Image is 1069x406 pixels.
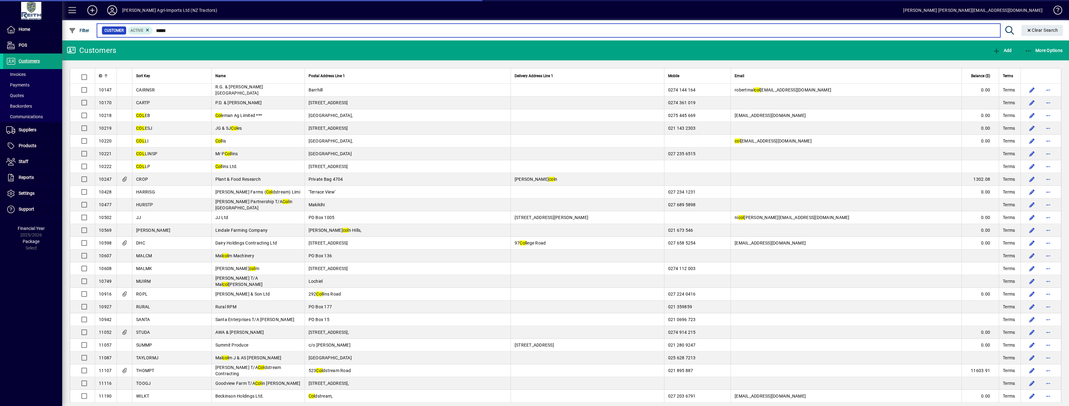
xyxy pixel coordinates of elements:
[215,276,263,287] span: [PERSON_NAME] T/A Mal [PERSON_NAME]
[3,69,62,80] a: Invoices
[309,113,353,118] span: [GEOGRAPHIC_DATA],
[99,100,112,105] span: 10170
[309,279,323,284] span: Lochiel
[223,282,228,287] em: col
[515,177,557,182] span: [PERSON_NAME] n
[309,292,341,296] span: 292 lins Road
[99,355,112,360] span: 11087
[99,304,112,309] span: 10927
[1043,276,1053,286] button: More options
[1043,353,1053,363] button: More options
[309,253,332,258] span: PO Box 136
[309,189,336,194] span: 'Terrace View'
[309,304,332,309] span: PO Box 177
[3,186,62,201] a: Settings
[215,100,262,105] span: P.D. & [PERSON_NAME]
[136,228,170,233] span: [PERSON_NAME]
[136,126,153,131] span: ESJ
[6,93,24,98] span: Quotes
[993,48,1012,53] span: Add
[136,151,145,156] em: COL
[215,365,281,376] span: [PERSON_NAME] T/A dstream Contracting
[1043,85,1053,95] button: More options
[735,72,958,79] div: Email
[215,138,222,143] em: Col
[520,240,526,245] em: Col
[82,5,102,16] button: Add
[668,292,696,296] span: 027 224 0416
[215,266,259,271] span: [PERSON_NAME] m
[903,5,1043,15] div: [PERSON_NAME] [PERSON_NAME][EMAIL_ADDRESS][DOMAIN_NAME]
[215,72,301,79] div: Name
[1003,72,1013,79] span: Terms
[215,253,254,258] span: Mal m Machinery
[668,304,692,309] span: 021 359859
[99,72,102,79] span: ID
[309,330,349,335] span: [STREET_ADDRESS],
[309,215,335,220] span: PO Box 1005
[668,126,696,131] span: 021 143 2303
[215,72,226,79] span: Name
[1003,214,1015,221] span: Terms
[136,126,145,131] em: COL
[136,317,150,322] span: SANTA
[1043,366,1053,376] button: More options
[961,211,999,224] td: 0.00
[1025,48,1063,53] span: More Options
[1003,100,1015,106] span: Terms
[1003,355,1015,361] span: Terms
[131,28,143,33] span: Active
[1003,278,1015,284] span: Terms
[215,343,249,348] span: Summit Produce
[309,317,329,322] span: PO Box 15
[961,390,999,403] td: 0.00
[309,343,351,348] span: c/o [PERSON_NAME]
[1003,291,1015,297] span: Terms
[99,240,112,245] span: 10598
[136,330,150,335] span: STUDA
[1003,176,1015,182] span: Terms
[1043,251,1053,261] button: More options
[961,135,999,147] td: 0.00
[1027,238,1037,248] button: Edit
[668,87,696,92] span: 0274 144 164
[1027,340,1037,350] button: Edit
[1027,366,1037,376] button: Edit
[1043,136,1053,146] button: More options
[1027,200,1037,210] button: Edit
[19,143,36,148] span: Products
[1027,391,1037,401] button: Edit
[1027,136,1037,146] button: Edit
[961,84,999,96] td: 0.00
[1003,342,1015,348] span: Terms
[1027,276,1037,286] button: Edit
[136,164,145,169] em: COL
[309,202,325,207] span: Makikihi
[99,394,112,399] span: 11190
[1003,380,1015,386] span: Terms
[1027,327,1037,337] button: Edit
[102,5,122,16] button: Profile
[99,343,112,348] span: 11057
[1003,367,1015,374] span: Terms
[136,266,152,271] span: MALMK
[1043,174,1053,184] button: More options
[136,72,150,79] span: Sort Key
[309,228,362,233] span: [PERSON_NAME] n Hills,
[136,381,151,386] span: TOOGJ
[1043,327,1053,337] button: More options
[282,199,289,204] em: Col
[6,114,43,119] span: Communications
[1043,302,1053,312] button: More options
[1043,161,1053,171] button: More options
[215,381,301,386] span: Goodview Farm T/A in [PERSON_NAME]
[223,355,228,360] em: col
[668,317,696,322] span: 021 0696 723
[136,292,148,296] span: ROPL
[309,87,323,92] span: Barrhill
[215,126,242,131] span: JG & SJ es
[215,330,264,335] span: AWA & [PERSON_NAME]
[668,113,696,118] span: 0275 445 669
[136,113,150,118] span: EB
[1043,289,1053,299] button: More options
